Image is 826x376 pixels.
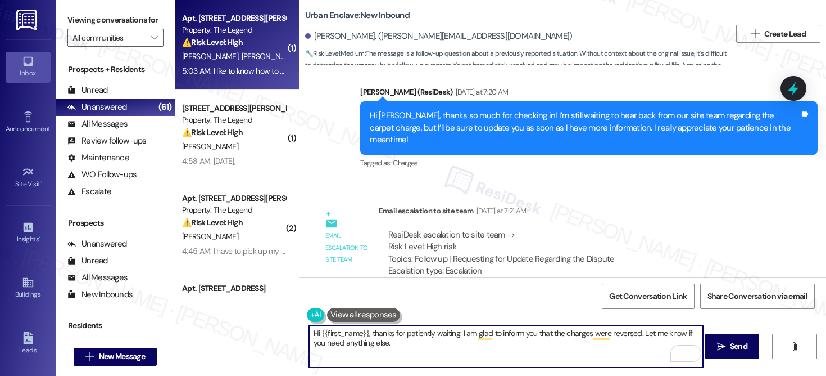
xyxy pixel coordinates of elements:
div: [STREET_ADDRESS][PERSON_NAME] [182,102,286,114]
label: Viewing conversations for [67,11,164,29]
div: 4:58 AM: [DATE], [182,156,235,166]
strong: ⚠️ Risk Level: High [182,37,243,47]
div: [DATE] at 7:21 AM [474,205,527,217]
a: Buildings [6,273,51,303]
div: [DATE] at 7:20 AM [453,86,509,98]
b: Urban Enclave: New Inbound [305,10,410,21]
div: Prospects + Residents [56,64,175,75]
div: All Messages [67,272,128,284]
div: Prospects [56,217,175,229]
div: Residents [56,320,175,332]
div: Unanswered [67,101,127,113]
strong: ⚠️ Risk Level: High [182,127,243,137]
div: Apt. [STREET_ADDRESS][PERSON_NAME] [182,193,286,204]
div: Unread [67,255,108,267]
div: Property: The Legend [182,204,286,216]
span: [PERSON_NAME] [182,141,238,151]
span: Send [730,341,747,352]
textarea: To enrich screen reader interactions, please activate Accessibility in Grammarly extension settings [309,325,703,368]
button: Share Conversation via email [700,284,815,309]
strong: 🔧 Risk Level: Medium [305,49,365,58]
div: Tagged as: [360,155,818,171]
span: [PERSON_NAME] [241,51,297,61]
span: • [40,178,42,186]
span: New Message [99,351,145,362]
span: [PERSON_NAME] [182,51,242,61]
div: [PERSON_NAME]. ([PERSON_NAME][EMAIL_ADDRESS][DOMAIN_NAME]) [305,30,573,42]
div: 5:03 AM: I like to know how to make a Rent payment using my bank account instead paying by money ... [182,66,744,76]
i:  [151,33,157,42]
div: Property: The Legend [182,114,286,126]
div: Property: The Legend [182,24,286,36]
div: ResiDesk escalation to site team -> Risk Level: High risk Topics: Follow up | Requesting for Upda... [388,229,764,277]
span: Charges [393,158,417,168]
a: Insights • [6,218,51,248]
button: New Message [74,348,157,366]
div: 4:45 AM: I have to pick up my son [182,246,293,256]
button: Create Lead [736,25,820,43]
i:  [717,342,725,351]
div: Subject: [ResiDesk Escalation] (High risk) - Action Needed (Follow up | Requesting for Update Reg... [388,277,764,302]
div: WO Follow-ups [67,169,137,181]
i:  [751,29,759,38]
input: All communities [72,29,146,47]
div: All Messages [67,118,128,130]
span: : The message is a follow-up question about a previously reported situation. Without context abou... [305,48,730,84]
a: Leads [6,329,51,359]
span: • [39,234,40,241]
div: Review follow-ups [67,135,146,147]
strong: ⚠️ Risk Level: High [182,217,243,227]
button: Send [705,334,760,359]
div: Hi [PERSON_NAME], thanks so much for checking in! I’m still waiting to hear back from our site te... [370,110,800,146]
img: ResiDesk Logo [16,10,39,30]
div: New Inbounds [67,289,133,301]
a: Inbox [6,52,51,82]
div: Email escalation to site team [325,230,369,266]
span: Get Conversation Link [609,290,687,302]
div: Property: Alon at [GEOGRAPHIC_DATA] [182,294,286,306]
div: Email escalation to site team [379,205,774,221]
div: Unanswered [67,238,127,250]
a: Site Visit • [6,163,51,193]
div: [PERSON_NAME] (ResiDesk) [360,86,818,102]
span: [PERSON_NAME] [182,231,238,241]
div: (61) [156,99,175,116]
div: Unread [67,84,108,96]
span: • [50,123,52,131]
span: Share Conversation via email [707,290,807,302]
div: Escalate [67,186,111,198]
div: Apt. [STREET_ADDRESS][PERSON_NAME] [182,12,286,24]
div: Maintenance [67,152,129,164]
i:  [85,352,94,361]
div: Apt. [STREET_ADDRESS] [182,283,286,294]
i:  [790,342,798,351]
span: Create Lead [764,28,806,40]
button: Get Conversation Link [602,284,694,309]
